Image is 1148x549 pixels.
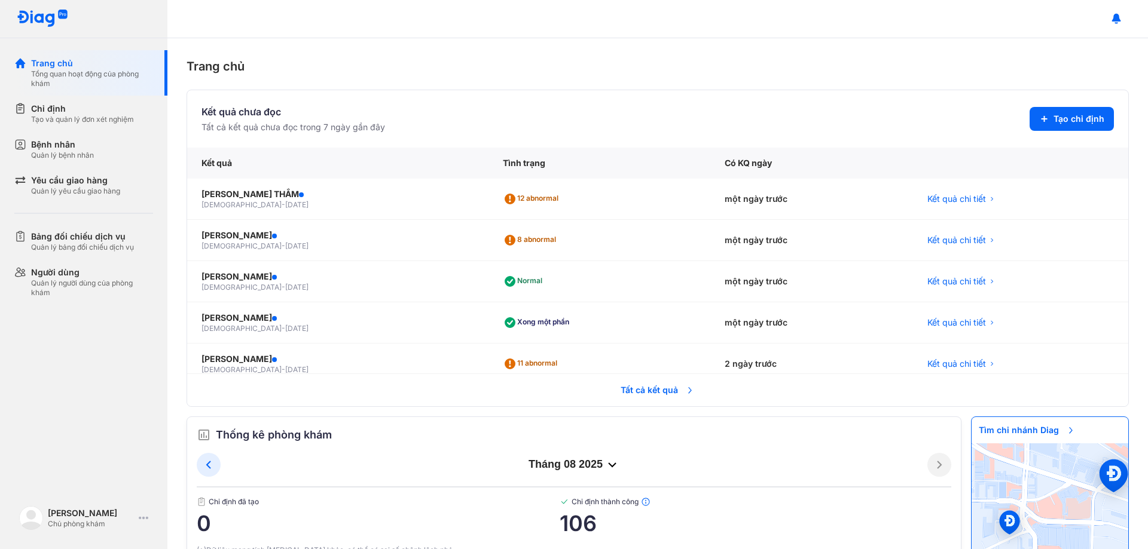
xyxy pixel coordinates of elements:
span: - [282,283,285,292]
div: Có KQ ngày [710,148,914,179]
img: order.5a6da16c.svg [197,428,211,442]
img: info.7e716105.svg [641,497,651,507]
div: Quản lý người dùng của phòng khám [31,278,153,297]
div: Quản lý bệnh nhân [31,151,94,160]
div: một ngày trước [710,220,914,261]
span: 106 [560,511,951,535]
div: tháng 08 2025 [221,458,927,472]
img: logo [19,506,43,530]
div: [PERSON_NAME] THẮM [201,188,474,200]
span: [DEMOGRAPHIC_DATA] [201,365,282,374]
button: Tạo chỉ định [1030,107,1114,131]
img: document.50c4cfd0.svg [197,497,206,507]
div: Tổng quan hoạt động của phòng khám [31,69,153,88]
div: [PERSON_NAME] [201,271,474,283]
span: [DATE] [285,365,309,374]
span: Kết quả chi tiết [927,234,986,246]
span: [DATE] [285,324,309,333]
span: Tạo chỉ định [1054,113,1104,125]
span: Kết quả chi tiết [927,317,986,329]
span: - [282,365,285,374]
span: [DATE] [285,241,309,250]
span: [DEMOGRAPHIC_DATA] [201,283,282,292]
div: 12 abnormal [503,189,563,208]
div: Trang chủ [187,57,1129,75]
div: [PERSON_NAME] [48,507,134,519]
div: Chỉ định [31,103,134,115]
div: 2 ngày trước [710,343,914,385]
div: [PERSON_NAME] [201,312,474,324]
div: Trang chủ [31,57,153,69]
div: Quản lý yêu cầu giao hàng [31,186,120,196]
div: Tất cả kết quả chưa đọc trong 7 ngày gần đây [201,121,385,133]
span: Tìm chi nhánh Diag [972,417,1083,443]
div: Chủ phòng khám [48,519,134,529]
div: 8 abnormal [503,231,561,250]
span: Kết quả chi tiết [927,358,986,370]
span: - [282,324,285,333]
div: một ngày trước [710,302,914,343]
span: Tất cả kết quả [613,377,702,403]
div: một ngày trước [710,261,914,302]
span: - [282,200,285,209]
div: Kết quả chưa đọc [201,105,385,119]
div: 11 abnormal [503,354,562,373]
div: Tạo và quản lý đơn xét nghiệm [31,115,134,124]
div: Yêu cầu giao hàng [31,174,120,186]
div: [PERSON_NAME] [201,229,474,241]
div: Người dùng [31,266,153,278]
span: [DEMOGRAPHIC_DATA] [201,241,282,250]
div: Bảng đối chiếu dịch vụ [31,231,134,243]
span: [DEMOGRAPHIC_DATA] [201,324,282,333]
span: Kết quả chi tiết [927,193,986,205]
div: một ngày trước [710,179,914,220]
div: Xong một phần [503,313,574,332]
div: [PERSON_NAME] [201,353,474,365]
span: 0 [197,511,560,535]
span: Chỉ định thành công [560,497,951,507]
div: Tình trạng [488,148,710,179]
span: Kết quả chi tiết [927,275,986,287]
img: checked-green.01cc79e0.svg [560,497,569,507]
span: [DEMOGRAPHIC_DATA] [201,200,282,209]
span: [DATE] [285,200,309,209]
span: Chỉ định đã tạo [197,497,560,507]
span: Thống kê phòng khám [216,427,332,443]
span: - [282,241,285,250]
div: Normal [503,272,547,291]
img: logo [17,10,68,28]
div: Kết quả [187,148,488,179]
div: Bệnh nhân [31,139,94,151]
span: [DATE] [285,283,309,292]
div: Quản lý bảng đối chiếu dịch vụ [31,243,134,252]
